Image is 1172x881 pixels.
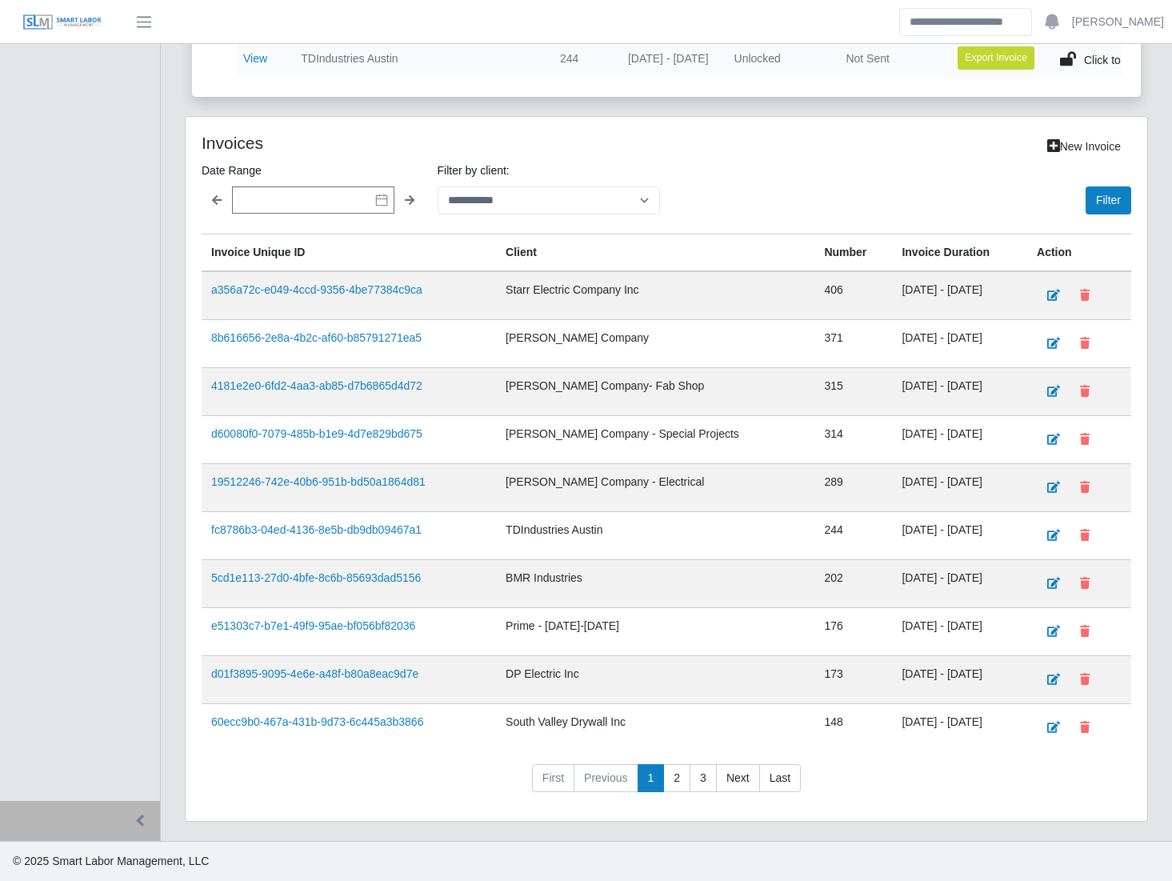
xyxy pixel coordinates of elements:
td: Starr Electric Company Inc [496,271,814,320]
button: Filter [1086,186,1131,214]
a: fc8786b3-04ed-4136-8e5b-db9db09467a1 [211,523,422,536]
th: Number [814,234,892,271]
button: Export Invoice [958,46,1034,69]
a: e51303c7-b7e1-49f9-95ae-bf056bf82036 [211,619,415,632]
td: 202 [814,559,892,607]
input: Search [899,8,1032,36]
td: [DATE] - [DATE] [892,367,1027,415]
h4: Invoices [202,133,575,153]
td: Not Sent [833,38,945,78]
a: 19512246-742e-40b6-951b-bd50a1864d81 [211,475,426,488]
td: 406 [814,271,892,320]
td: BMR Industries [496,559,814,607]
td: [DATE] - [DATE] [892,511,1027,559]
a: View [243,52,267,65]
td: 315 [814,367,892,415]
td: TDIndustries Austin [496,511,814,559]
span: Click to Lock [1084,54,1147,66]
td: 176 [814,607,892,655]
td: DP Electric Inc [496,655,814,703]
td: 244 [547,38,615,78]
a: Next [716,764,760,793]
td: [DATE] - [DATE] [892,463,1027,511]
td: [PERSON_NAME] Company [496,319,814,367]
td: 148 [814,703,892,751]
td: 314 [814,415,892,463]
a: Last [759,764,801,793]
td: Unlocked [722,38,834,78]
td: 173 [814,655,892,703]
nav: pagination [202,764,1131,806]
th: Invoice Unique ID [202,234,496,271]
td: [DATE] - [DATE] [892,319,1027,367]
td: [PERSON_NAME] Company - Electrical [496,463,814,511]
a: d01f3895-9095-4e6e-a48f-b80a8eac9d7e [211,667,418,680]
a: a356a72c-e049-4ccd-9356-4be77384c9ca [211,283,422,296]
a: 3 [690,764,717,793]
td: [DATE] - [DATE] [892,415,1027,463]
a: New Invoice [1037,133,1131,161]
label: Filter by client: [438,161,661,180]
td: Prime - [DATE]-[DATE] [496,607,814,655]
a: 60ecc9b0-467a-431b-9d73-6c445a3b3866 [211,715,423,728]
th: Client [496,234,814,271]
a: 5cd1e113-27d0-4bfe-8c6b-85693dad5156 [211,571,421,584]
a: 2 [663,764,690,793]
td: [PERSON_NAME] Company - Special Projects [496,415,814,463]
img: SLM Logo [22,14,102,31]
td: [DATE] - [DATE] [892,559,1027,607]
td: 371 [814,319,892,367]
td: South Valley Drywall Inc [496,703,814,751]
td: [DATE] - [DATE] [892,703,1027,751]
td: [DATE] - [DATE] [892,655,1027,703]
a: [PERSON_NAME] [1072,14,1164,30]
a: 8b616656-2e8a-4b2c-af60-b85791271ea5 [211,331,422,344]
a: 1 [638,764,665,793]
td: [DATE] - [DATE] [615,38,722,78]
td: [DATE] - [DATE] [892,607,1027,655]
span: © 2025 Smart Labor Management, LLC [13,855,209,867]
th: Action [1027,234,1131,271]
td: TDIndustries Austin [288,38,547,78]
td: [PERSON_NAME] Company- Fab Shop [496,367,814,415]
td: [DATE] - [DATE] [892,271,1027,320]
td: 289 [814,463,892,511]
th: Invoice Duration [892,234,1027,271]
td: 244 [814,511,892,559]
label: Date Range [202,161,425,180]
a: 4181e2e0-6fd2-4aa3-ab85-d7b6865d4d72 [211,379,422,392]
a: d60080f0-7079-485b-b1e9-4d7e829bd675 [211,427,422,440]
